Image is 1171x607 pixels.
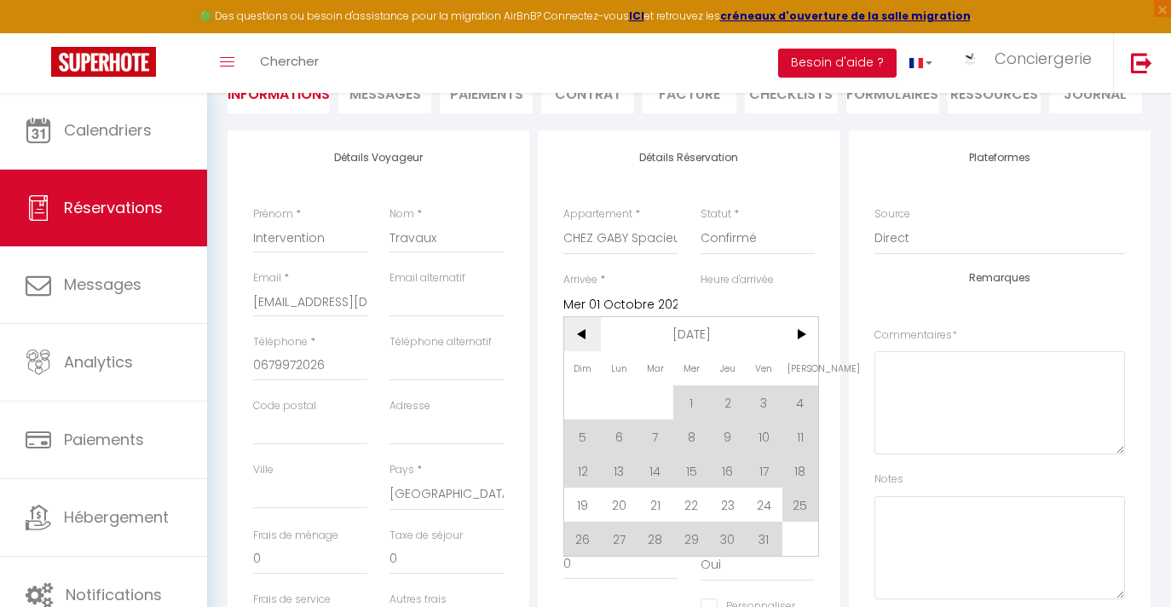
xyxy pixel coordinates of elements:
[601,419,637,454] span: 6
[720,9,971,23] a: créneaux d'ouverture de la salle migration
[637,488,673,522] span: 21
[629,9,644,23] a: ICI
[673,351,710,385] span: Mer
[782,419,819,454] span: 11
[260,52,319,70] span: Chercher
[746,351,782,385] span: Ven
[389,462,414,478] label: Pays
[253,334,308,350] label: Téléphone
[64,119,152,141] span: Calendriers
[563,152,814,164] h4: Détails Réservation
[710,351,747,385] span: Jeu
[564,522,601,556] span: 26
[710,454,747,488] span: 16
[637,351,673,385] span: Mar
[253,152,504,164] h4: Détails Voyageur
[746,385,782,419] span: 3
[673,419,710,454] span: 8
[253,462,274,478] label: Ville
[637,522,673,556] span: 28
[389,334,492,350] label: Téléphone alternatif
[782,454,819,488] span: 18
[253,270,281,286] label: Email
[564,351,601,385] span: Dim
[701,272,774,288] label: Heure d'arrivée
[253,206,293,223] label: Prénom
[958,50,984,68] img: ...
[64,197,163,218] span: Réservations
[746,522,782,556] span: 31
[710,522,747,556] span: 30
[564,454,601,488] span: 12
[710,488,747,522] span: 23
[601,351,637,385] span: Lun
[874,272,1125,284] h4: Remarques
[874,206,910,223] label: Source
[782,385,819,419] span: 4
[247,33,332,93] a: Chercher
[746,419,782,454] span: 10
[253,528,338,544] label: Frais de ménage
[64,429,144,450] span: Paiements
[389,270,465,286] label: Email alternatif
[389,528,463,544] label: Taxe de séjour
[637,454,673,488] span: 14
[782,317,819,351] span: >
[782,488,819,522] span: 25
[64,351,133,373] span: Analytics
[601,522,637,556] span: 27
[601,488,637,522] span: 20
[874,152,1125,164] h4: Plateformes
[746,454,782,488] span: 17
[673,454,710,488] span: 15
[874,327,957,344] label: Commentaires
[601,317,782,351] span: [DATE]
[701,206,731,223] label: Statut
[564,317,601,351] span: <
[564,488,601,522] span: 19
[66,584,162,605] span: Notifications
[1131,52,1152,73] img: logout
[778,49,897,78] button: Besoin d'aide ?
[673,488,710,522] span: 22
[874,471,903,488] label: Notes
[563,272,597,288] label: Arrivée
[51,47,156,77] img: Super Booking
[564,419,601,454] span: 5
[673,385,710,419] span: 1
[14,7,65,58] button: Ouvrir le widget de chat LiveChat
[64,274,141,295] span: Messages
[349,84,421,104] span: Messages
[253,398,316,414] label: Code postal
[563,206,632,223] label: Appartement
[389,398,430,414] label: Adresse
[389,206,414,223] label: Nom
[746,488,782,522] span: 24
[673,522,710,556] span: 29
[637,419,673,454] span: 7
[995,48,1092,69] span: Conciergerie
[64,506,169,528] span: Hébergement
[710,385,747,419] span: 2
[710,419,747,454] span: 9
[945,33,1113,93] a: ... Conciergerie
[601,454,637,488] span: 13
[782,351,819,385] span: [PERSON_NAME]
